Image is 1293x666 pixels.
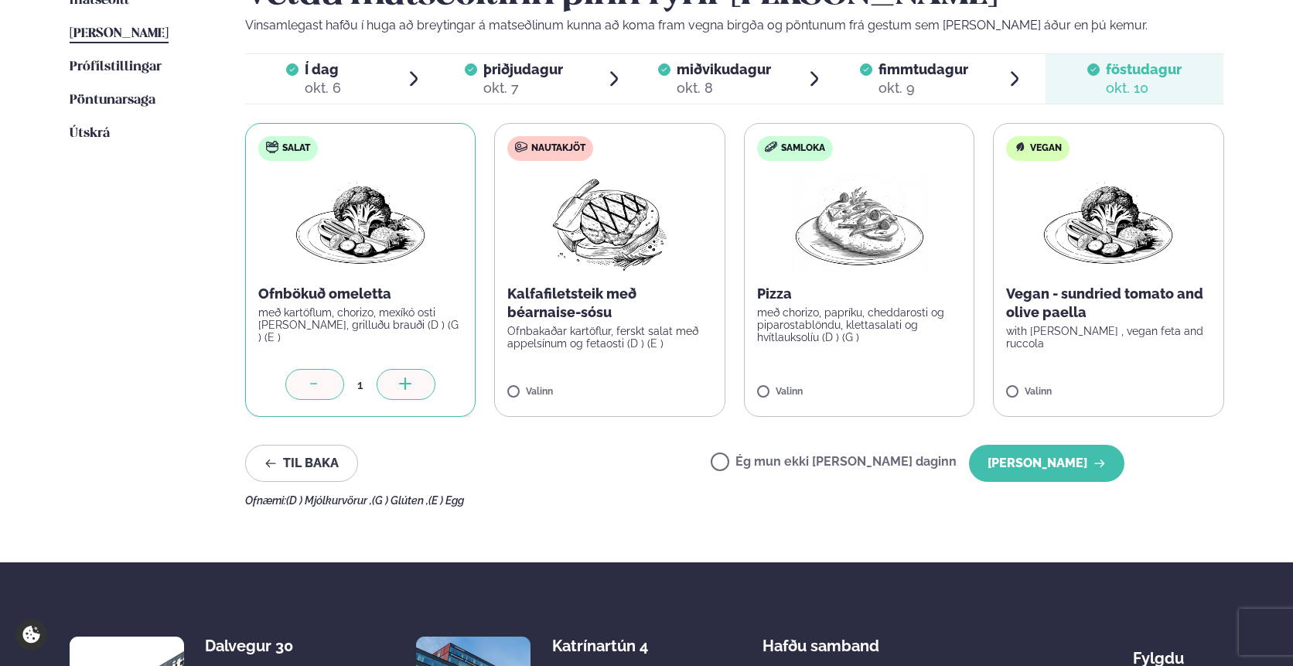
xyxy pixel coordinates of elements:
p: Pizza [757,285,962,303]
p: með kartöflum, chorizo, mexíkó osti [PERSON_NAME], grilluðu brauði (D ) (G ) (E ) [258,306,463,343]
p: with [PERSON_NAME] , vegan feta and ruccola [1006,325,1211,350]
span: Samloka [781,142,825,155]
span: Hafðu samband [762,624,879,655]
a: Cookie settings [15,619,47,651]
p: Vinsamlegast hafðu í huga að breytingar á matseðlinum kunna að koma fram vegna birgða og pöntunum... [245,16,1224,35]
img: Pizza-Bread.png [791,173,927,272]
a: Prófílstillingar [70,58,162,77]
span: (E ) Egg [428,494,464,507]
p: Kalfafiletsteik með béarnaise-sósu [507,285,712,322]
img: sandwich-new-16px.svg [765,142,777,152]
img: salad.svg [266,141,278,153]
span: föstudagur [1106,61,1182,77]
p: Vegan - sundried tomato and olive paella [1006,285,1211,322]
div: okt. 6 [305,79,341,97]
span: Í dag [305,60,341,79]
img: Vegan.png [1040,173,1176,272]
span: fimmtudagur [878,61,968,77]
span: (G ) Glúten , [372,494,428,507]
a: Útskrá [70,125,110,143]
img: beef.svg [515,141,527,153]
div: 1 [344,376,377,394]
img: Vegan.png [292,173,428,272]
img: Beef-Meat.png [541,173,678,272]
p: Ofnbökuð omeletta [258,285,463,303]
div: Dalvegur 30 [205,637,328,655]
span: miðvikudagur [677,61,771,77]
div: okt. 10 [1106,79,1182,97]
button: Til baka [245,445,358,482]
span: Nautakjöt [531,142,585,155]
span: þriðjudagur [483,61,563,77]
a: [PERSON_NAME] [70,25,169,43]
span: Vegan [1030,142,1062,155]
p: Ofnbakaðar kartöflur, ferskt salat með appelsínum og fetaosti (D ) (E ) [507,325,712,350]
span: Salat [282,142,310,155]
button: [PERSON_NAME] [969,445,1124,482]
span: [PERSON_NAME] [70,27,169,40]
span: Pöntunarsaga [70,94,155,107]
div: okt. 7 [483,79,563,97]
div: Ofnæmi: [245,494,1224,507]
p: með chorizo, papríku, cheddarosti og piparostablöndu, klettasalati og hvítlauksolíu (D ) (G ) [757,306,962,343]
div: okt. 8 [677,79,771,97]
div: okt. 9 [878,79,968,97]
span: Prófílstillingar [70,60,162,73]
span: (D ) Mjólkurvörur , [286,494,372,507]
div: Katrínartún 4 [552,637,675,655]
a: Pöntunarsaga [70,91,155,110]
img: Vegan.svg [1014,141,1026,153]
span: Útskrá [70,127,110,140]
